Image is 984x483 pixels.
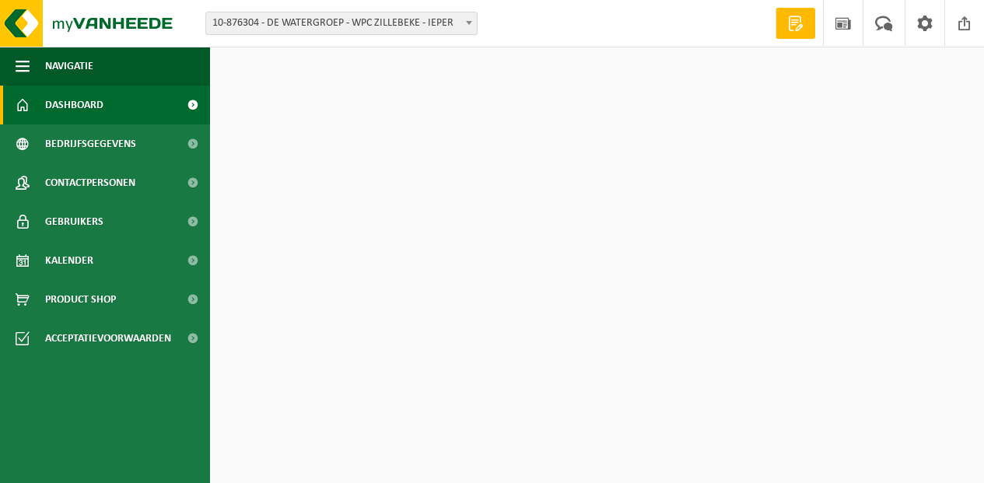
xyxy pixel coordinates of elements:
span: Product Shop [45,280,116,319]
span: Dashboard [45,86,103,124]
span: 10-876304 - DE WATERGROEP - WPC ZILLEBEKE - IEPER [205,12,478,35]
span: Contactpersonen [45,163,135,202]
span: Navigatie [45,47,93,86]
span: Gebruikers [45,202,103,241]
span: Bedrijfsgegevens [45,124,136,163]
span: Kalender [45,241,93,280]
span: Acceptatievoorwaarden [45,319,171,358]
span: 10-876304 - DE WATERGROEP - WPC ZILLEBEKE - IEPER [206,12,477,34]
